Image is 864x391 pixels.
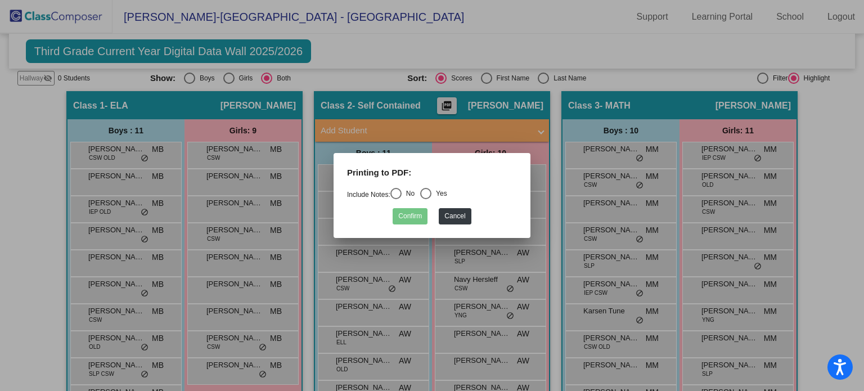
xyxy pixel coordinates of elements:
div: No [402,188,415,199]
a: Include Notes: [347,191,390,199]
mat-radio-group: Select an option [347,191,447,199]
div: Yes [431,188,447,199]
button: Cancel [439,208,471,224]
label: Printing to PDF: [347,167,411,179]
button: Confirm [393,208,427,224]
